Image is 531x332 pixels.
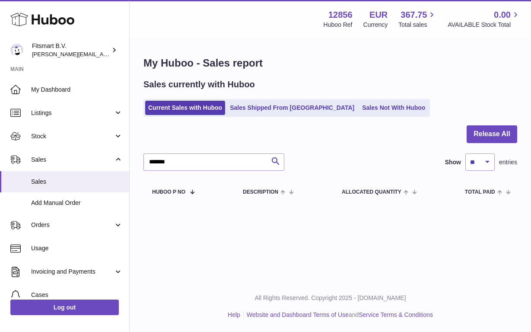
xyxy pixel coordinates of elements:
a: 0.00 AVAILABLE Stock Total [448,9,521,29]
a: Website and Dashboard Terms of Use [247,311,349,318]
span: Description [243,189,278,195]
span: Invoicing and Payments [31,268,114,276]
span: Huboo P no [152,189,185,195]
a: Help [228,311,240,318]
span: Add Manual Order [31,199,123,207]
h1: My Huboo - Sales report [143,56,517,70]
button: Release All [467,125,517,143]
a: Log out [10,300,119,315]
li: and [244,311,433,319]
a: Sales Shipped From [GEOGRAPHIC_DATA] [227,101,357,115]
span: Sales [31,178,123,186]
span: Listings [31,109,114,117]
span: Total sales [398,21,437,29]
strong: EUR [369,9,388,21]
span: My Dashboard [31,86,123,94]
a: Current Sales with Huboo [145,101,225,115]
span: AVAILABLE Stock Total [448,21,521,29]
div: Fitsmart B.V. [32,42,110,58]
span: Orders [31,221,114,229]
span: 367.75 [401,9,427,21]
label: Show [445,158,461,166]
span: Stock [31,132,114,140]
a: Service Terms & Conditions [359,311,433,318]
a: 367.75 Total sales [398,9,437,29]
span: ALLOCATED Quantity [342,189,401,195]
span: Sales [31,156,114,164]
div: Huboo Ref [324,21,353,29]
span: Total paid [465,189,495,195]
span: [PERSON_NAME][EMAIL_ADDRESS][DOMAIN_NAME] [32,51,173,57]
a: Sales Not With Huboo [359,101,428,115]
p: All Rights Reserved. Copyright 2025 - [DOMAIN_NAME] [137,294,524,302]
strong: 12856 [328,9,353,21]
span: Cases [31,291,123,299]
span: 0.00 [494,9,511,21]
span: entries [499,158,517,166]
h2: Sales currently with Huboo [143,79,255,90]
img: jonathan@leaderoo.com [10,44,23,57]
span: Usage [31,244,123,252]
div: Currency [363,21,388,29]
